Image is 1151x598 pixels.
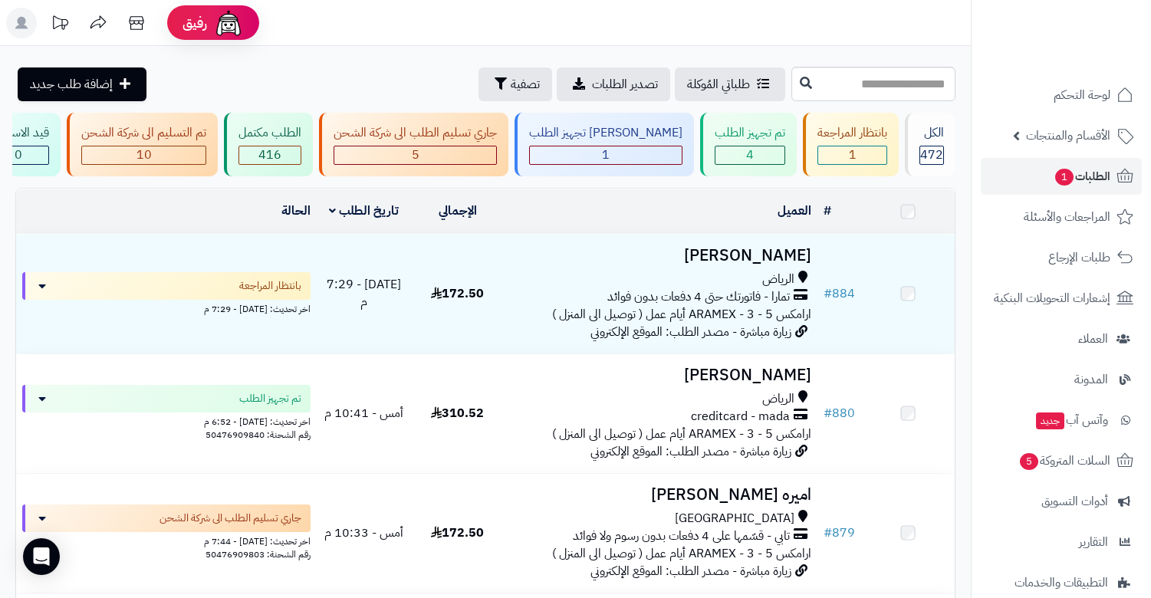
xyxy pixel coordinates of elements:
[824,284,855,303] a: #884
[818,146,886,164] div: 1
[762,271,794,288] span: الرياض
[30,75,113,94] span: إضافة طلب جديد
[762,390,794,408] span: الرياض
[981,402,1142,439] a: وآتس آبجديد
[238,124,301,142] div: الطلب مكتمل
[1054,84,1110,106] span: لوحة التحكم
[511,366,811,384] h3: [PERSON_NAME]
[573,527,790,545] span: تابي - قسّمها على 4 دفعات بدون رسوم ولا فوائد
[1018,450,1110,472] span: السلات المتروكة
[817,124,887,142] div: بانتظار المراجعة
[994,287,1110,309] span: إشعارات التحويلات البنكية
[82,146,206,164] div: 10
[439,202,477,220] a: الإجمالي
[41,8,79,42] a: تحديثات المنصة
[824,524,855,542] a: #879
[159,511,301,526] span: جاري تسليم الطلب الى شركة الشحن
[239,146,301,164] div: 416
[478,67,552,101] button: تصفية
[981,442,1142,479] a: السلات المتروكة5
[691,408,790,426] span: creditcard - mada
[824,404,855,422] a: #880
[183,14,207,32] span: رفيق
[511,247,811,264] h3: [PERSON_NAME]
[697,113,800,176] a: تم تجهيز الطلب 4
[1078,328,1108,350] span: العملاء
[529,124,682,142] div: [PERSON_NAME] تجهيز الطلب
[675,67,785,101] a: طلباتي المُوكلة
[15,146,22,164] span: 0
[919,124,944,142] div: الكل
[431,404,484,422] span: 310.52
[1026,125,1110,146] span: الأقسام والمنتجات
[557,67,670,101] a: تصدير الطلبات
[981,483,1142,520] a: أدوات التسويق
[602,146,610,164] span: 1
[324,524,403,542] span: أمس - 10:33 م
[607,288,790,306] span: تمارا - فاتورتك حتى 4 دفعات بدون فوائد
[824,202,831,220] a: #
[715,146,784,164] div: 4
[675,510,794,527] span: [GEOGRAPHIC_DATA]
[1048,247,1110,268] span: طلبات الإرجاع
[206,547,311,561] span: رقم الشحنة: 50476909803
[981,280,1142,317] a: إشعارات التحويلات البنكية
[552,544,811,563] span: ارامكس ARAMEX - 3 - 5 أيام عمل ( توصيل الى المنزل )
[239,391,301,406] span: تم تجهيز الطلب
[316,113,511,176] a: جاري تسليم الطلب الى شركة الشحن 5
[981,524,1142,560] a: التقارير
[552,425,811,443] span: ارامكس ARAMEX - 3 - 5 أيام عمل ( توصيل الى المنزل )
[64,113,221,176] a: تم التسليم الى شركة الشحن 10
[592,75,658,94] span: تصدير الطلبات
[981,361,1142,398] a: المدونة
[239,278,301,294] span: بانتظار المراجعة
[281,202,311,220] a: الحالة
[824,404,832,422] span: #
[81,124,206,142] div: تم التسليم الى شركة الشحن
[981,320,1142,357] a: العملاء
[902,113,959,176] a: الكل472
[324,404,403,422] span: أمس - 10:41 م
[1034,409,1108,431] span: وآتس آب
[687,75,750,94] span: طلباتي المُوكلة
[329,202,399,220] a: تاريخ الطلب
[511,486,811,504] h3: اميره [PERSON_NAME]
[824,284,832,303] span: #
[981,199,1142,235] a: المراجعات والأسئلة
[1015,572,1108,593] span: التطبيقات والخدمات
[590,442,791,461] span: زيارة مباشرة - مصدر الطلب: الموقع الإلكتروني
[213,8,244,38] img: ai-face.png
[258,146,281,164] span: 416
[1054,168,1074,186] span: 1
[1047,31,1136,63] img: logo-2.png
[1079,531,1108,553] span: التقارير
[1054,166,1110,187] span: الطلبات
[22,300,311,316] div: اخر تحديث: [DATE] - 7:29 م
[1036,412,1064,429] span: جديد
[431,284,484,303] span: 172.50
[800,113,902,176] a: بانتظار المراجعة 1
[431,524,484,542] span: 172.50
[920,146,943,164] span: 472
[136,146,152,164] span: 10
[511,113,697,176] a: [PERSON_NAME] تجهيز الطلب 1
[334,146,496,164] div: 5
[1024,206,1110,228] span: المراجعات والأسئلة
[715,124,785,142] div: تم تجهيز الطلب
[327,275,401,311] span: [DATE] - 7:29 م
[1041,491,1108,512] span: أدوات التسويق
[981,239,1142,276] a: طلبات الإرجاع
[849,146,857,164] span: 1
[22,532,311,548] div: اخر تحديث: [DATE] - 7:44 م
[511,75,540,94] span: تصفية
[981,77,1142,113] a: لوحة التحكم
[590,323,791,341] span: زيارة مباشرة - مصدر الطلب: الموقع الإلكتروني
[206,428,311,442] span: رقم الشحنة: 50476909840
[981,158,1142,195] a: الطلبات1
[778,202,811,220] a: العميل
[1074,369,1108,390] span: المدونة
[18,67,146,101] a: إضافة طلب جديد
[746,146,754,164] span: 4
[1019,452,1038,470] span: 5
[22,412,311,429] div: اخر تحديث: [DATE] - 6:52 م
